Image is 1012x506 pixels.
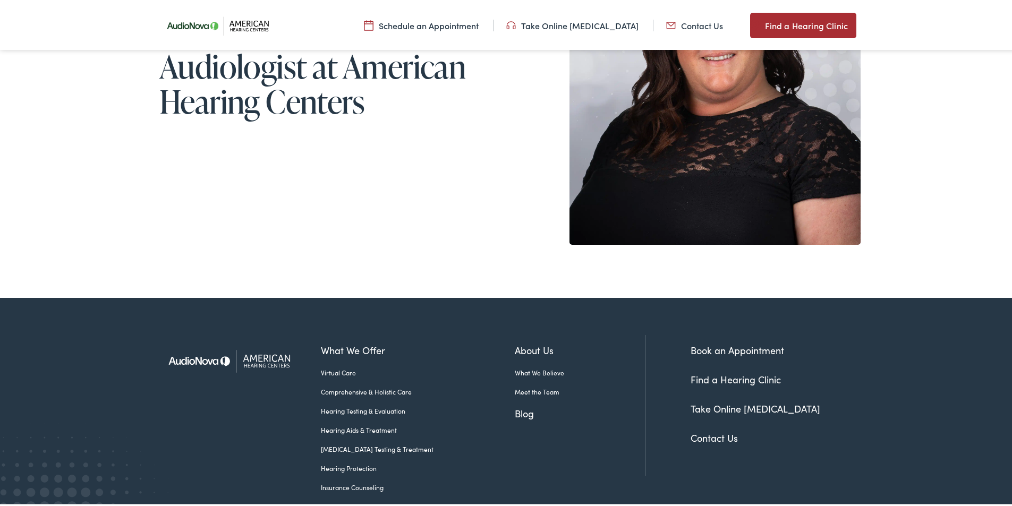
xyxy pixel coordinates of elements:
img: utility icon [666,18,676,29]
a: What We Believe [515,366,645,375]
a: Take Online [MEDICAL_DATA] [506,18,639,29]
a: Insurance Counseling [321,481,515,490]
a: Contact Us [691,429,738,442]
a: Hearing Protection [321,461,515,471]
a: Hearing Aids & Treatment [321,423,515,433]
a: Blog [515,404,645,418]
a: Find a Hearing Clinic [750,11,856,36]
a: Comprehensive & Holistic Care [321,385,515,394]
img: American Hearing Centers [159,333,305,384]
a: Book an Appointment [691,341,784,355]
img: utility icon [750,17,760,30]
img: utility icon [364,18,373,29]
a: Virtual Care [321,366,515,375]
a: Find a Hearing Clinic [691,371,781,384]
a: Schedule an Appointment [364,18,479,29]
a: About Us [515,341,645,355]
a: Hearing Testing & Evaluation [321,404,515,414]
a: [MEDICAL_DATA] Testing & Treatment [321,442,515,452]
a: What We Offer [321,341,515,355]
a: Take Online [MEDICAL_DATA] [691,400,820,413]
a: Contact Us [666,18,723,29]
img: utility icon [506,18,516,29]
a: Meet the Team [515,385,645,394]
